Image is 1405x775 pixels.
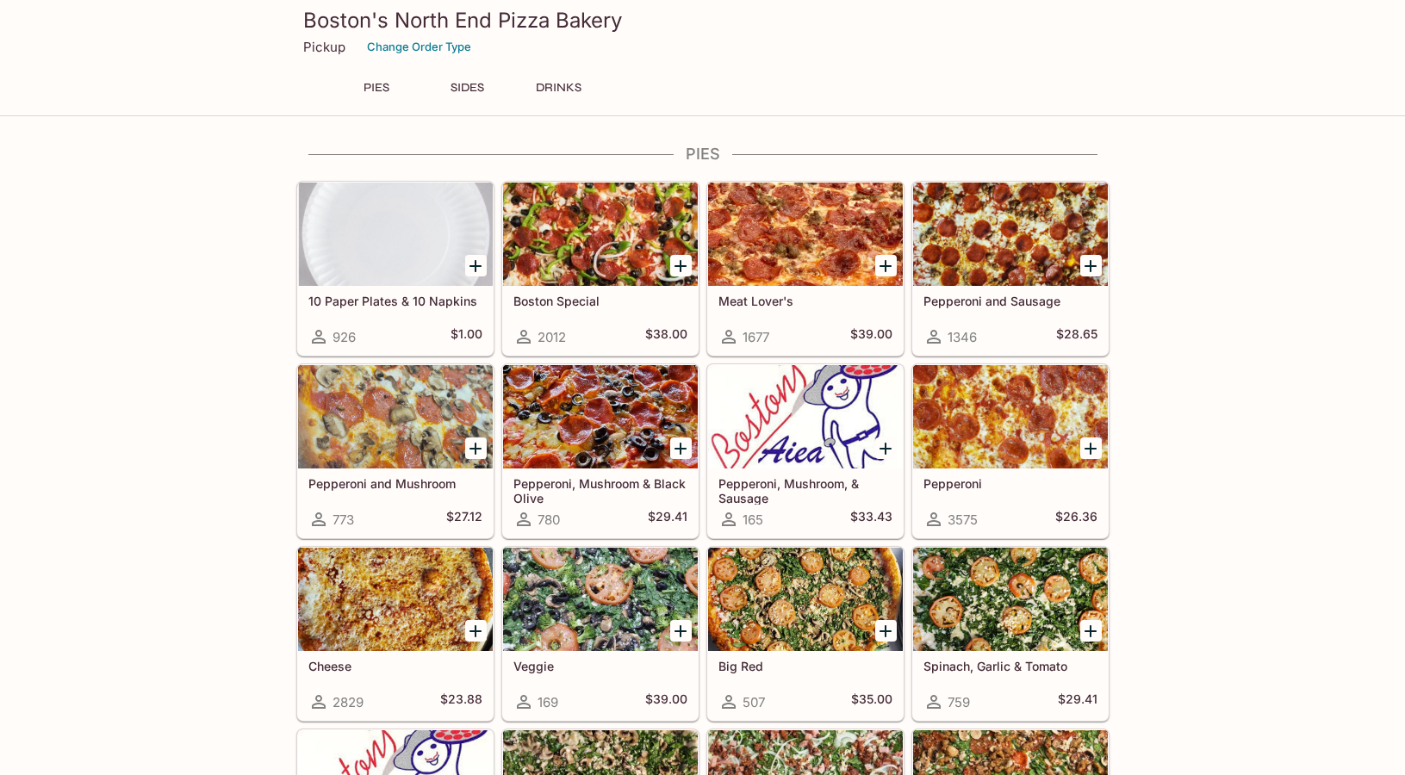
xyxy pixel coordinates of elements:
h5: Cheese [308,659,482,673]
span: 3575 [948,512,978,528]
span: 2012 [538,329,566,345]
span: 165 [743,512,763,528]
span: 1677 [743,329,769,345]
button: Add Pepperoni and Sausage [1080,255,1102,276]
h5: $35.00 [851,691,892,712]
a: Big Red507$35.00 [707,547,904,721]
h5: $27.12 [446,509,482,530]
span: 1346 [948,329,977,345]
h5: $33.43 [850,509,892,530]
a: Pepperoni, Mushroom, & Sausage165$33.43 [707,364,904,538]
button: Add Pepperoni, Mushroom, & Sausage [875,437,897,459]
a: Veggie169$39.00 [502,547,699,721]
h5: $28.65 [1056,326,1097,347]
h5: Pepperoni and Sausage [923,294,1097,308]
a: Pepperoni and Mushroom773$27.12 [297,364,494,538]
button: Add Pepperoni [1080,437,1102,459]
a: Cheese2829$23.88 [297,547,494,721]
h5: $39.00 [850,326,892,347]
button: PIES [338,76,415,100]
a: Pepperoni and Sausage1346$28.65 [912,182,1109,356]
div: Pepperoni and Sausage [913,183,1108,286]
h4: PIES [296,145,1110,164]
button: DRINKS [520,76,598,100]
h5: Boston Special [513,294,687,308]
span: 507 [743,694,765,710]
button: Add 10 Paper Plates & 10 Napkins [465,255,487,276]
button: Add Pepperoni, Mushroom & Black Olive [670,437,692,459]
a: Boston Special2012$38.00 [502,182,699,356]
button: Add Cheese [465,620,487,642]
div: Spinach, Garlic & Tomato [913,548,1108,651]
button: Add Veggie [670,620,692,642]
h5: Pepperoni, Mushroom, & Sausage [718,476,892,505]
span: 773 [333,512,354,528]
h5: Meat Lover's [718,294,892,308]
a: 10 Paper Plates & 10 Napkins926$1.00 [297,182,494,356]
button: Add Spinach, Garlic & Tomato [1080,620,1102,642]
a: Meat Lover's1677$39.00 [707,182,904,356]
a: Pepperoni, Mushroom & Black Olive780$29.41 [502,364,699,538]
h5: Veggie [513,659,687,673]
div: Big Red [708,548,903,651]
h3: Boston's North End Pizza Bakery [303,7,1103,34]
h5: $29.41 [648,509,687,530]
span: 169 [538,694,558,710]
h5: 10 Paper Plates & 10 Napkins [308,294,482,308]
p: Pickup [303,39,345,55]
div: Meat Lover's [708,183,903,286]
h5: Pepperoni and Mushroom [308,476,482,491]
div: Pepperoni, Mushroom, & Sausage [708,365,903,468]
a: Pepperoni3575$26.36 [912,364,1109,538]
div: Boston Special [503,183,698,286]
span: 2829 [333,694,364,710]
div: Veggie [503,548,698,651]
span: 759 [948,694,970,710]
h5: $26.36 [1055,509,1097,530]
div: Cheese [298,548,493,651]
button: SIDES [429,76,507,100]
h5: Pepperoni [923,476,1097,491]
button: Add Meat Lover's [875,255,897,276]
div: 10 Paper Plates & 10 Napkins [298,183,493,286]
a: Spinach, Garlic & Tomato759$29.41 [912,547,1109,721]
h5: $1.00 [451,326,482,347]
h5: $38.00 [645,326,687,347]
button: Add Big Red [875,620,897,642]
h5: Spinach, Garlic & Tomato [923,659,1097,673]
div: Pepperoni and Mushroom [298,365,493,468]
span: 926 [333,329,356,345]
div: Pepperoni, Mushroom & Black Olive [503,365,698,468]
h5: Pepperoni, Mushroom & Black Olive [513,476,687,505]
button: Change Order Type [359,34,479,60]
h5: $39.00 [645,691,687,712]
h5: $29.41 [1058,691,1097,712]
h5: $23.88 [440,691,482,712]
div: Pepperoni [913,365,1108,468]
button: Add Pepperoni and Mushroom [465,437,487,459]
span: 780 [538,512,560,528]
h5: Big Red [718,659,892,673]
button: Add Boston Special [670,255,692,276]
